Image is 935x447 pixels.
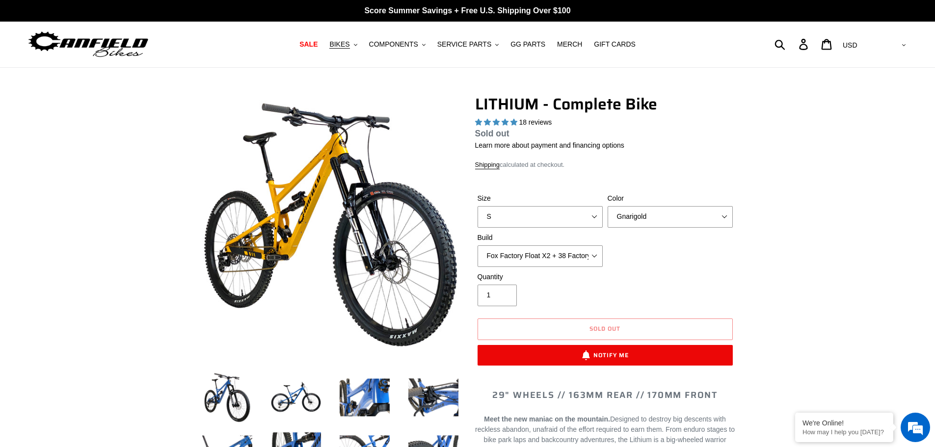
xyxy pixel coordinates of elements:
label: Build [478,233,603,243]
img: Load image into Gallery viewer, LITHIUM - Complete Bike [338,370,392,424]
a: GIFT CARDS [589,38,641,51]
label: Size [478,193,603,204]
img: Load image into Gallery viewer, LITHIUM - Complete Bike [406,370,460,424]
button: Notify Me [478,345,733,366]
span: SERVICE PARTS [437,40,491,49]
span: Sold out [589,324,620,333]
span: COMPONENTS [369,40,418,49]
a: Learn more about payment and financing options [475,141,624,149]
div: We're Online! [802,419,886,427]
label: Color [608,193,733,204]
span: 5.00 stars [475,118,519,126]
img: Load image into Gallery viewer, LITHIUM - Complete Bike [269,370,323,424]
button: BIKES [324,38,362,51]
span: 29" WHEELS // 163mm REAR // 170mm FRONT [492,388,718,402]
span: MERCH [557,40,582,49]
p: How may I help you today? [802,428,886,436]
label: Quantity [478,272,603,282]
a: MERCH [552,38,587,51]
div: calculated at checkout. [475,160,735,170]
span: GG PARTS [510,40,545,49]
span: Sold out [475,129,509,138]
a: SALE [294,38,322,51]
span: 18 reviews [519,118,552,126]
button: Sold out [478,318,733,340]
b: Meet the new maniac on the mountain. [484,415,610,423]
img: Canfield Bikes [27,29,150,60]
span: SALE [299,40,318,49]
input: Search [780,33,805,55]
span: BIKES [329,40,349,49]
h1: LITHIUM - Complete Bike [475,95,735,113]
span: GIFT CARDS [594,40,636,49]
a: GG PARTS [506,38,550,51]
button: SERVICE PARTS [432,38,504,51]
a: Shipping [475,161,500,169]
button: COMPONENTS [364,38,430,51]
img: Load image into Gallery viewer, LITHIUM - Complete Bike [200,370,254,424]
